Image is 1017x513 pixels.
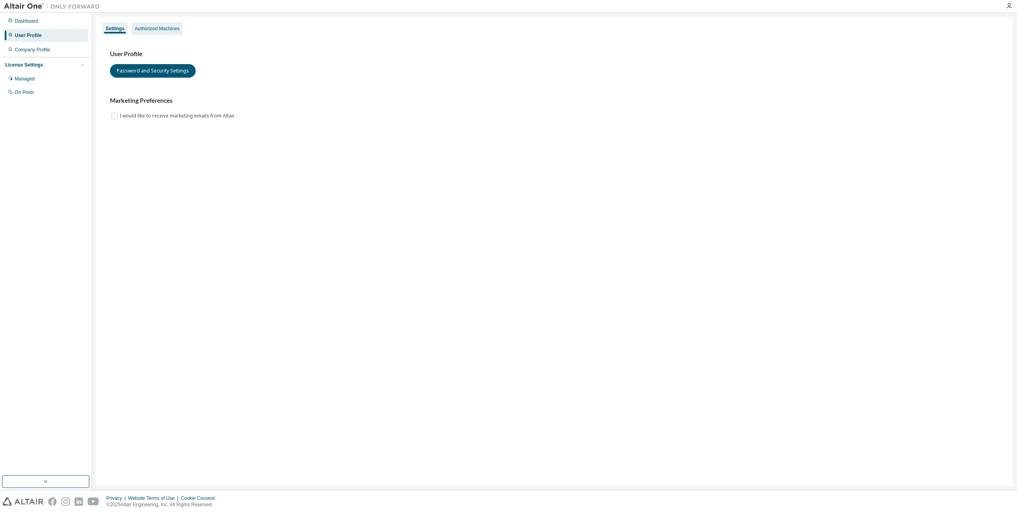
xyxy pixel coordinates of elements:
[120,111,236,121] label: I would like to receive marketing emails from Altair
[15,89,34,96] div: On Prem
[15,47,50,53] div: Company Profile
[88,497,99,506] img: youtube.svg
[61,497,70,506] img: instagram.svg
[106,495,128,501] div: Privacy
[128,495,181,501] div: Website Terms of Use
[15,76,35,82] div: Managed
[106,25,124,32] div: Settings
[15,18,38,24] div: Dashboard
[4,2,104,10] img: Altair One
[75,497,83,506] img: linkedin.svg
[110,64,196,78] button: Password and Security Settings
[181,495,219,501] div: Cookie Consent
[135,25,179,32] div: Authorized Machines
[5,62,43,68] div: License Settings
[48,497,57,506] img: facebook.svg
[110,97,999,105] h3: Marketing Preferences
[2,497,43,506] img: altair_logo.svg
[15,32,41,39] div: User Profile
[106,501,220,508] p: © 2025 Altair Engineering, Inc. All Rights Reserved.
[110,50,999,58] h3: User Profile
